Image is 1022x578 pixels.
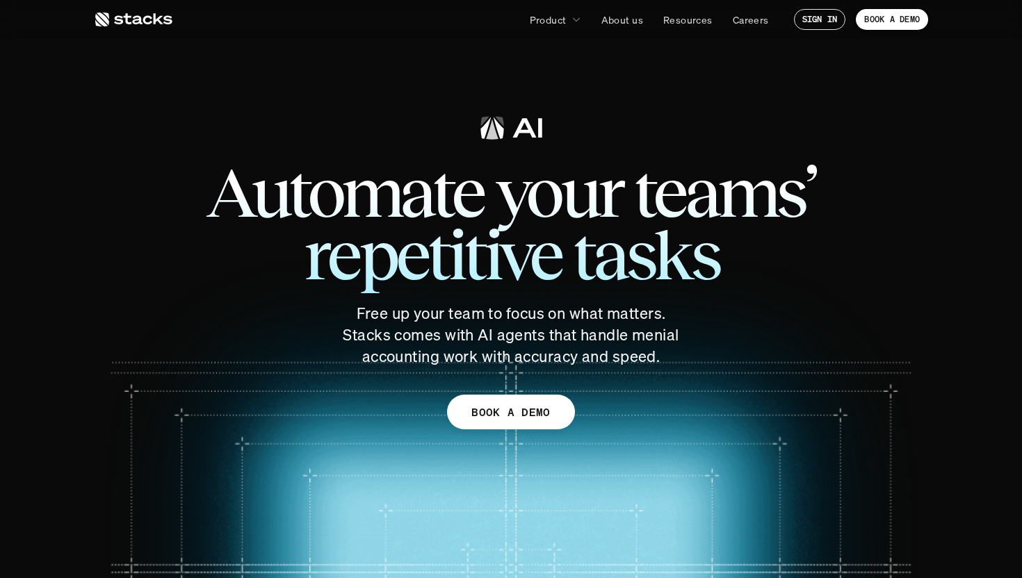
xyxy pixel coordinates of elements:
[663,13,713,27] p: Resources
[337,303,685,367] p: Free up your team to focus on what matters. Stacks comes with AI agents that handle menial accoun...
[733,13,769,27] p: Careers
[149,147,873,300] span: Automate your teams’ repetitive tasks
[530,13,567,27] p: Product
[794,9,846,30] a: SIGN IN
[593,7,651,32] a: About us
[856,9,928,30] a: BOOK A DEMO
[724,7,777,32] a: Careers
[471,402,551,422] p: BOOK A DEMO
[802,15,838,24] p: SIGN IN
[655,7,721,32] a: Resources
[601,13,643,27] p: About us
[864,15,920,24] p: BOOK A DEMO
[447,395,575,429] a: BOOK A DEMO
